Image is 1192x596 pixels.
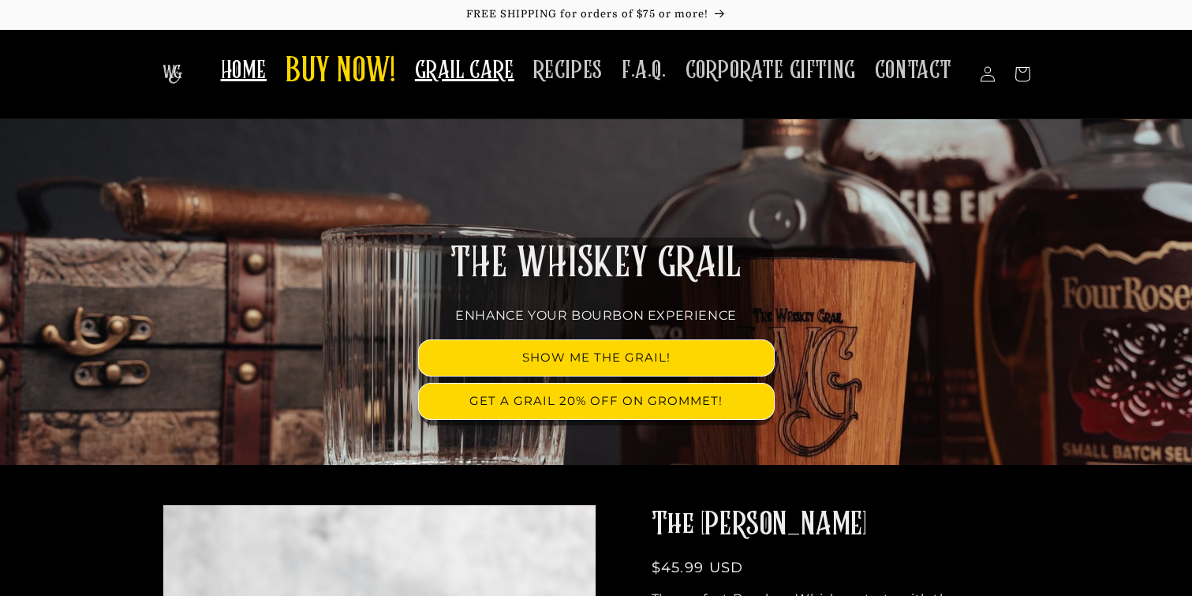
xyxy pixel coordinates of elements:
a: CONTACT [865,46,962,96]
h2: The [PERSON_NAME] [652,504,975,545]
a: BUY NOW! [276,41,405,103]
a: RECIPES [524,46,612,96]
span: THE WHISKEY GRAIL [450,243,741,284]
span: GRAIL CARE [415,55,514,86]
span: RECIPES [533,55,603,86]
span: CONTACT [875,55,952,86]
a: SHOW ME THE GRAIL! [419,340,774,376]
a: GET A GRAIL 20% OFF ON GROMMET! [419,384,774,419]
a: F.A.Q. [612,46,676,96]
img: The Whiskey Grail [163,65,182,84]
span: HOME [221,55,267,86]
p: FREE SHIPPING for orders of $75 or more! [16,8,1176,21]
span: ENHANCE YOUR BOURBON EXPERIENCE [455,308,737,323]
a: HOME [211,46,276,96]
a: CORPORATE GIFTING [676,46,865,96]
a: GRAIL CARE [405,46,524,96]
span: $45.99 USD [652,559,744,576]
span: CORPORATE GIFTING [686,55,856,86]
span: F.A.Q. [622,55,667,86]
span: BUY NOW! [286,51,396,94]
